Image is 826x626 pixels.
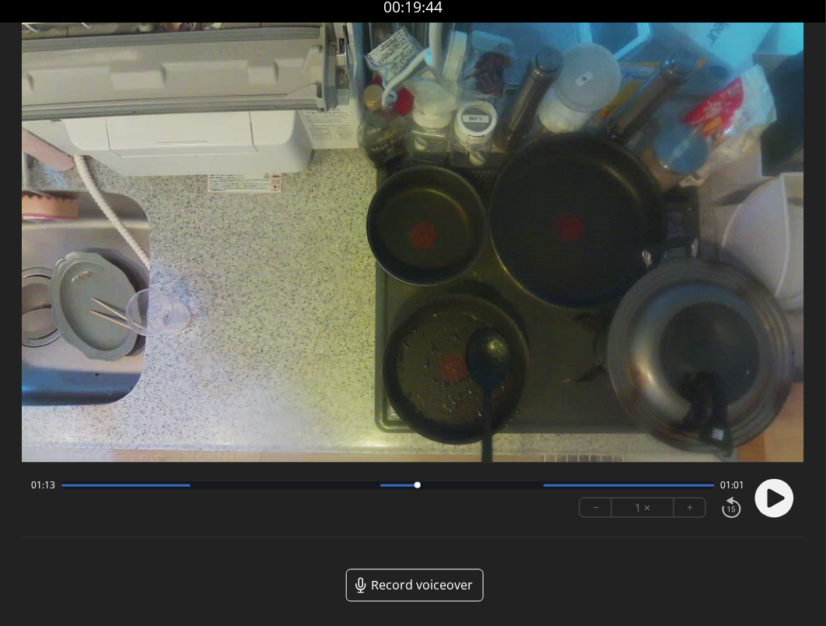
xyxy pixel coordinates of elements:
[721,479,745,491] span: 01:01
[346,569,484,602] a: Record voiceover
[674,498,705,517] button: +
[31,479,55,491] span: 01:13
[580,498,612,517] button: −
[372,576,474,595] span: Record voiceover
[612,498,674,517] div: 1 ×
